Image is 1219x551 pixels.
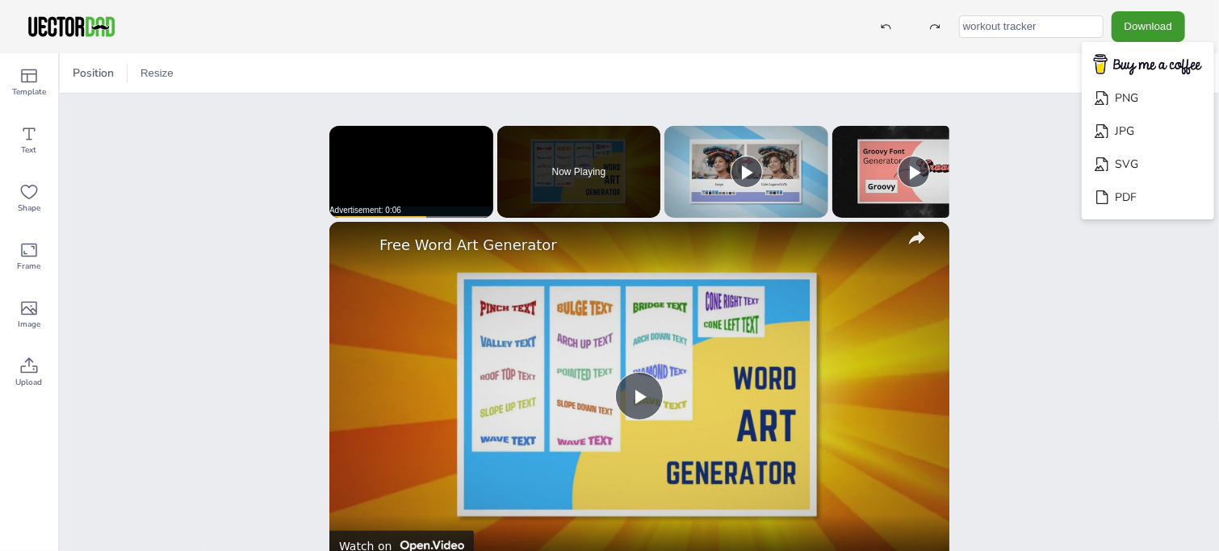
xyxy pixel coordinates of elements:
[615,372,664,420] button: Play Video
[18,318,40,331] span: Image
[18,260,41,273] span: Frame
[16,376,43,389] span: Upload
[329,126,493,218] div: Video Player
[959,15,1104,38] input: template name
[134,61,180,86] button: Resize
[339,232,371,264] a: channel logo
[1082,81,1214,115] li: PNG
[26,15,117,39] img: VectorDad-1.png
[1112,11,1185,41] button: Download
[731,156,763,188] button: Play
[1083,49,1213,81] img: buymecoffee.png
[903,223,932,253] button: share
[329,126,493,218] iframe: Advertisement
[1082,42,1214,220] ul: Download
[12,86,46,98] span: Template
[69,65,117,81] span: Position
[18,202,40,215] span: Shape
[1082,148,1214,181] li: SVG
[898,156,930,188] button: Play
[552,167,606,177] span: Now Playing
[1082,115,1214,148] li: JPG
[329,207,493,215] div: Advertisement: 0:06
[379,236,894,253] a: Free Word Art Generator
[22,144,37,157] span: Text
[1082,181,1214,214] li: PDF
